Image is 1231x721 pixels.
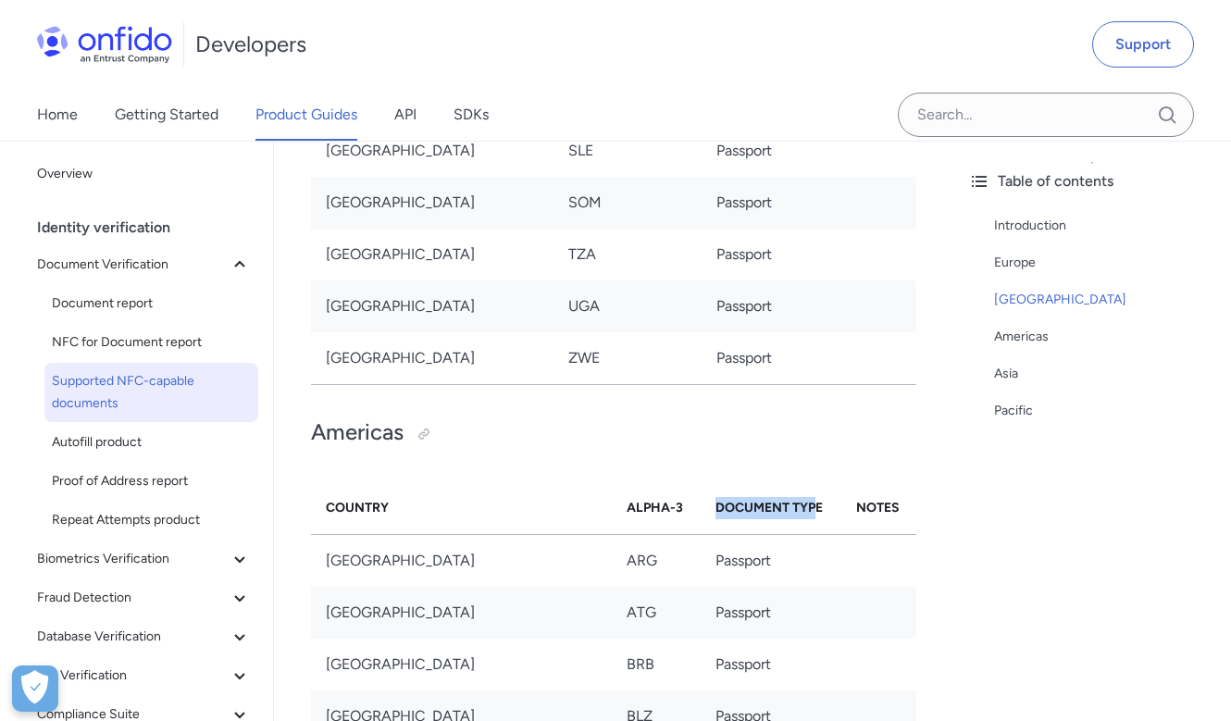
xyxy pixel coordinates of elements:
[115,89,218,141] a: Getting Started
[37,26,172,63] img: Onfido Logo
[1092,21,1194,68] a: Support
[702,229,841,280] td: Passport
[52,331,251,354] span: NFC for Document report
[37,254,229,276] span: Document Verification
[30,618,258,655] button: Database Verification
[612,535,700,588] td: ARG
[702,177,841,229] td: Passport
[627,500,683,516] strong: Alpha-3
[37,89,78,141] a: Home
[52,292,251,315] span: Document report
[311,417,916,449] h2: Americas
[994,363,1216,385] a: Asia
[30,579,258,616] button: Fraud Detection
[994,400,1216,422] a: Pacific
[994,326,1216,348] a: Americas
[553,280,702,332] td: UGA
[311,125,553,177] td: [GEOGRAPHIC_DATA]
[994,289,1216,311] a: [GEOGRAPHIC_DATA]
[898,93,1194,137] input: Onfido search input field
[311,280,553,332] td: [GEOGRAPHIC_DATA]
[37,163,251,185] span: Overview
[37,626,229,648] span: Database Verification
[701,587,841,639] td: Passport
[30,541,258,578] button: Biometrics Verification
[37,548,229,570] span: Biometrics Verification
[44,285,258,322] a: Document report
[37,587,229,609] span: Fraud Detection
[44,424,258,461] a: Autofill product
[715,500,823,516] strong: Document Type
[701,535,841,588] td: Passport
[326,500,389,516] strong: Country
[44,502,258,539] a: Repeat Attempts product
[612,587,700,639] td: ATG
[37,209,266,246] div: Identity verification
[44,463,258,500] a: Proof of Address report
[30,246,258,283] button: Document Verification
[311,177,553,229] td: [GEOGRAPHIC_DATA]
[30,657,258,694] button: eID Verification
[311,229,553,280] td: [GEOGRAPHIC_DATA]
[311,587,612,639] td: [GEOGRAPHIC_DATA]
[553,125,702,177] td: SLE
[12,665,58,712] button: Open Preferences
[52,431,251,454] span: Autofill product
[195,30,306,59] h1: Developers
[702,332,841,385] td: Passport
[311,639,612,690] td: [GEOGRAPHIC_DATA]
[553,332,702,385] td: ZWE
[553,229,702,280] td: TZA
[311,332,553,385] td: [GEOGRAPHIC_DATA]
[311,535,612,588] td: [GEOGRAPHIC_DATA]
[30,155,258,193] a: Overview
[612,639,700,690] td: BRB
[454,89,489,141] a: SDKs
[44,324,258,361] a: NFC for Document report
[52,470,251,492] span: Proof of Address report
[52,509,251,531] span: Repeat Attempts product
[37,665,229,687] span: eID Verification
[394,89,417,141] a: API
[702,125,841,177] td: Passport
[968,170,1216,193] div: Table of contents
[994,215,1216,237] a: Introduction
[553,177,702,229] td: SOM
[44,363,258,422] a: Supported NFC-capable documents
[856,500,900,516] strong: Notes
[255,89,357,141] a: Product Guides
[52,370,251,415] span: Supported NFC-capable documents
[701,639,841,690] td: Passport
[12,665,58,712] div: Cookie Preferences
[994,252,1216,274] a: Europe
[702,280,841,332] td: Passport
